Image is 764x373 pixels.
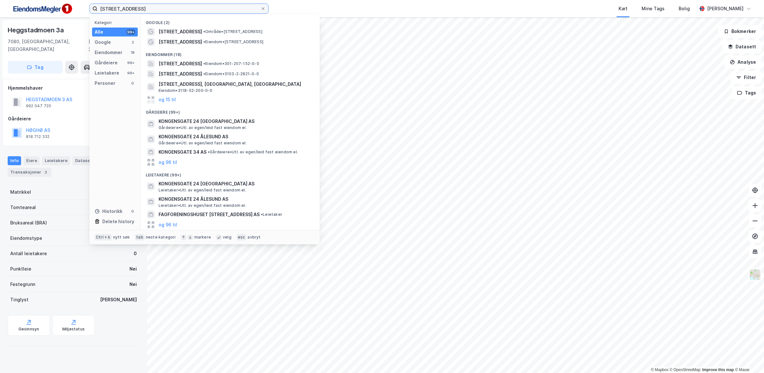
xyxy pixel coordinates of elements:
span: KONGENSGATE 24 ÅLESUND AS [159,133,312,141]
div: Kart [619,5,628,12]
div: 7080, [GEOGRAPHIC_DATA], [GEOGRAPHIC_DATA] [8,38,89,53]
div: Festegrunn [10,280,35,288]
span: • [203,39,205,44]
a: Mapbox [651,368,668,372]
div: Eiendomstype [10,234,42,242]
div: 18 [130,50,135,55]
span: Område • [STREET_ADDRESS] [203,29,262,34]
div: Leietakere [95,69,119,77]
div: tab [135,234,144,240]
div: Eiere [24,156,40,165]
span: Gårdeiere • Utl. av egen/leid fast eiendom el. [159,125,247,130]
iframe: Chat Widget [732,342,764,373]
div: Datasett [73,156,97,165]
button: Datasett [722,40,761,53]
span: FAGFORENINGSHUSET [STREET_ADDRESS] AS [159,211,260,218]
div: Kontrollprogram for chat [732,342,764,373]
button: Filter [731,71,761,84]
span: Gårdeiere • Utl. av egen/leid fast eiendom el. [208,150,298,155]
div: 0 [130,209,135,214]
span: KONGENSGATE 34 AS [159,148,207,156]
div: Gårdeiere [95,59,118,67]
div: 0 [130,81,135,86]
div: Bolig [679,5,690,12]
div: Gårdeiere (99+) [141,105,320,116]
span: Leietaker • Utl. av egen/leid fast eiendom el. [159,203,246,208]
div: Bruksareal (BRA) [10,219,47,227]
span: [STREET_ADDRESS] [159,60,202,68]
div: Eiendommer [95,49,122,56]
img: F4PB6Px+NJ5v8B7XTbfpPpyloAAAAASUVORK5CYII= [10,2,74,16]
button: og 96 til [159,221,177,229]
div: Delete history [102,218,134,225]
span: Leietaker • Utl. av egen/leid fast eiendom el. [159,188,246,193]
span: Gårdeiere • Utl. av egen/leid fast eiendom el. [159,141,247,146]
div: Matrikkel [10,188,31,196]
div: [GEOGRAPHIC_DATA], 200/160 [89,38,139,53]
span: • [203,29,205,34]
div: Kategori [95,20,138,25]
span: Eiendom • 3118-52-200-0-0 [159,88,213,93]
div: Ctrl + k [95,234,112,240]
span: KONGENSGATE 24 [GEOGRAPHIC_DATA] AS [159,118,312,125]
span: [STREET_ADDRESS], [GEOGRAPHIC_DATA], [GEOGRAPHIC_DATA] [159,80,312,88]
div: Nei [129,280,137,288]
span: KONGENSGATE 24 [GEOGRAPHIC_DATA] AS [159,180,312,188]
span: • [203,61,205,66]
span: • [208,150,210,154]
div: avbryt [247,235,261,240]
div: 0 [134,250,137,257]
div: 99+ [126,60,135,65]
div: Hjemmelshaver [8,84,139,92]
div: 992 047 720 [26,103,51,109]
div: Antall leietakere [10,250,47,257]
input: Søk på adresse, matrikkel, gårdeiere, leietakere eller personer [97,4,261,13]
div: Personer [95,79,115,87]
div: Miljøstatus [62,327,85,332]
span: [STREET_ADDRESS] [159,70,202,78]
span: [STREET_ADDRESS] [159,28,202,36]
span: • [203,71,205,76]
button: Tags [732,86,761,99]
button: og 15 til [159,96,176,103]
span: Eiendom • [STREET_ADDRESS] [203,39,263,45]
button: og 96 til [159,158,177,166]
div: Geoinnsyn [19,327,39,332]
div: nytt søk [113,235,130,240]
a: OpenStreetMap [670,368,701,372]
div: Info [8,156,21,165]
div: Punktleie [10,265,31,273]
button: Analyse [724,56,761,69]
span: Eiendom • 301-207-152-0-0 [203,61,259,66]
div: Tinglyst [10,296,28,304]
div: Mine Tags [642,5,665,12]
div: Leietakere (99+) [141,167,320,179]
div: esc [237,234,246,240]
div: neste kategori [146,235,176,240]
span: Eiendom • 3103-2-2821-0-0 [203,71,259,77]
div: [PERSON_NAME] [707,5,744,12]
div: 99+ [126,29,135,35]
div: Gårdeiere [8,115,139,123]
div: 3 [43,169,49,175]
div: Google [95,38,111,46]
div: Google (2) [141,15,320,27]
div: Historikk [95,207,122,215]
img: Z [749,269,761,281]
div: 99+ [126,70,135,76]
div: Nei [129,265,137,273]
div: Heggstadmoen 3a [8,25,65,35]
div: Transaksjoner [8,168,51,177]
span: Leietaker [261,212,282,217]
div: 2 [130,40,135,45]
div: Alle [95,28,103,36]
div: velg [223,235,231,240]
div: Eiendommer (18) [141,47,320,59]
div: Leietakere [42,156,70,165]
button: Bokmerker [718,25,761,38]
button: Tag [8,61,63,74]
span: KONGENSGATE 24 ÅLESUND AS [159,195,312,203]
div: [PERSON_NAME] [100,296,137,304]
a: Improve this map [702,368,734,372]
div: Tomteareal [10,204,36,211]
